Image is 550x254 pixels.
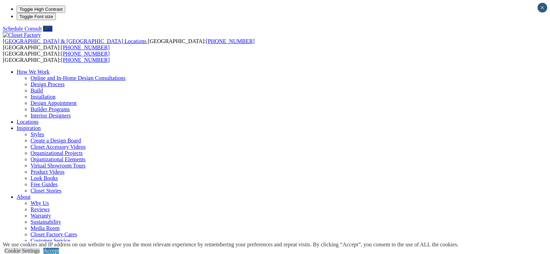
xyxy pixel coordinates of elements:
a: About [17,194,31,200]
a: Cookie Settings [5,248,40,254]
a: Product Videos [31,169,65,175]
img: Closet Factory [3,32,41,38]
a: Installation [31,94,56,100]
a: Inspiration [17,125,41,131]
button: Close [538,3,547,13]
a: Why Us [31,200,49,206]
button: Toggle High Contrast [17,6,65,13]
a: Free Guides [31,181,58,187]
a: Accept [43,248,59,254]
a: Reviews [31,206,50,212]
a: Closet Accessory Videos [31,144,86,150]
a: [PHONE_NUMBER] [61,51,110,57]
a: Warranty [31,213,51,219]
a: Interior Designers [31,113,71,118]
a: [PHONE_NUMBER] [206,38,254,44]
a: Customer Service [31,238,70,244]
span: Toggle Font size [19,14,53,19]
button: Toggle Font size [17,13,56,20]
a: Locations [17,119,39,125]
a: Online and In-Home Design Consultations [31,75,126,81]
a: Virtual Showroom Tours [31,163,86,169]
span: [GEOGRAPHIC_DATA] & [GEOGRAPHIC_DATA] Locations [3,38,146,44]
a: Organizational Projects [31,150,83,156]
a: Closet Stories [31,188,61,194]
a: Design Process [31,81,65,87]
a: Media Room [31,225,60,231]
a: Look Books [31,175,58,181]
a: Styles [31,131,44,137]
a: Organizational Elements [31,156,85,162]
a: Sustainability [31,219,61,225]
span: Toggle High Contrast [19,7,62,12]
a: Closet Factory Cares [31,231,77,237]
a: Call [43,26,52,32]
a: Build [31,88,43,93]
span: [GEOGRAPHIC_DATA]: [GEOGRAPHIC_DATA]: [3,51,110,63]
a: How We Work [17,69,50,75]
span: [GEOGRAPHIC_DATA]: [GEOGRAPHIC_DATA]: [3,38,255,50]
div: We use cookies and IP address on our website to give you the most relevant experience by remember... [3,241,458,248]
a: [PHONE_NUMBER] [61,44,110,50]
a: Schedule Consult [3,26,42,32]
a: [PHONE_NUMBER] [61,57,110,63]
a: Builder Programs [31,106,70,112]
a: Design Appointment [31,100,77,106]
a: [GEOGRAPHIC_DATA] & [GEOGRAPHIC_DATA] Locations [3,38,148,44]
a: Create a Design Board [31,138,81,144]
